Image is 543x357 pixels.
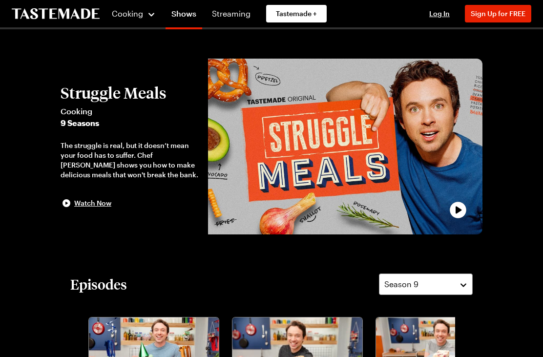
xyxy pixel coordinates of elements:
a: Tastemade + [266,5,327,22]
span: Tastemade + [276,9,317,19]
span: Season 9 [384,278,418,290]
span: 9 Seasons [61,117,198,129]
div: The struggle is real, but it doesn’t mean your food has to suffer. Chef [PERSON_NAME] shows you h... [61,141,198,180]
span: Watch Now [74,198,111,208]
button: Log In [420,9,459,19]
a: Shows [166,2,202,29]
span: Cooking [61,105,198,117]
span: Cooking [112,9,143,18]
button: Sign Up for FREE [465,5,531,22]
h2: Episodes [70,275,127,293]
a: To Tastemade Home Page [12,8,100,20]
button: play trailer [208,59,482,234]
button: Struggle MealsCooking9 SeasonsThe struggle is real, but it doesn’t mean your food has to suffer. ... [61,84,198,209]
span: Sign Up for FREE [471,9,525,18]
span: Log In [429,9,450,18]
button: Cooking [111,2,156,25]
h2: Struggle Meals [61,84,198,102]
button: Season 9 [379,273,473,295]
img: Struggle Meals [208,59,482,234]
